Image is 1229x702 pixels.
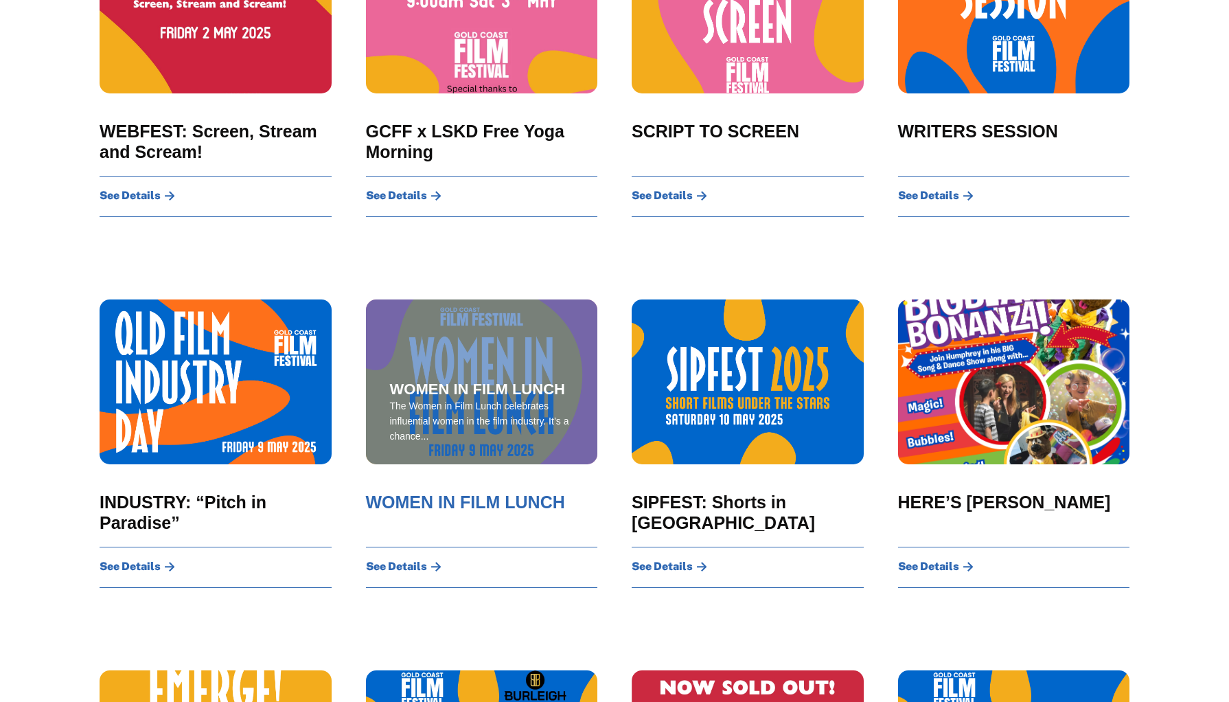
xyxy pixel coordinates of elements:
span: See Details [898,561,959,572]
span: See Details [632,190,693,201]
a: SIPFEST: Shorts in [GEOGRAPHIC_DATA] [632,492,864,533]
span: See Details [366,561,427,572]
a: HERE’S [PERSON_NAME] [898,492,1111,512]
a: WRITERS SESSION [898,121,1058,141]
a: See Details [100,190,175,201]
a: INDUSTRY: “Pitch in Paradise” [100,492,332,533]
a: See Details [898,561,974,572]
a: WOMEN IN FILM LUNCH [366,492,565,512]
div: The Women in Film Lunch celebrates influential women in the film industry. It’s a chance... [390,398,574,444]
a: See Details [100,561,175,572]
a: See Details [366,190,441,201]
a: WEBFEST: Screen, Stream and Scream! [100,121,332,162]
a: See Details [898,190,974,201]
span: See Details [632,561,693,572]
span: See Details [100,190,161,201]
span: See Details [898,190,959,201]
a: See Details [366,561,441,572]
a: See Details [632,190,707,201]
a: WOMEN IN FILM LUNCH [390,381,565,398]
span: See Details [100,561,161,572]
a: SCRIPT TO SCREEN [632,121,799,141]
a: See Details [632,561,707,572]
a: GCFF x LSKD Free Yoga Morning [366,121,598,162]
span: See Details [366,190,427,201]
